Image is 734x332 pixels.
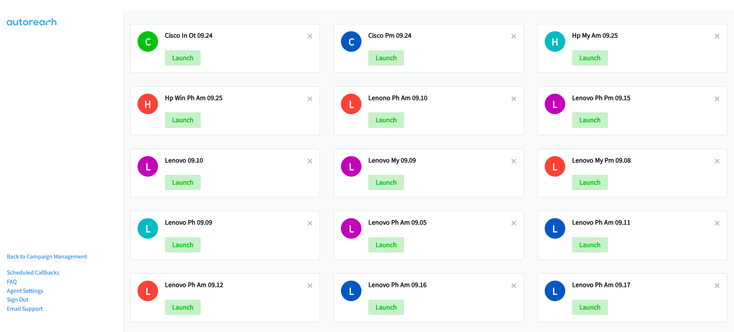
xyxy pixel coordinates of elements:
h2: Lenovo 09.10 [165,156,307,165]
h2: Lenono Ph Am 09.10 [368,94,511,102]
h2: Lenovo Ph Am 09.16 [368,281,511,289]
a: Agent Settings [7,287,43,294]
h2: Hp My Am 09.25 [572,31,715,40]
h1: L [341,218,361,239]
a: Back to Campaign Management [7,253,87,260]
button: Launch [368,175,404,190]
h1: L [341,94,361,114]
h1: L [545,94,565,114]
h2: Lenovo Ph 09.09 [165,218,307,227]
button: Launch [165,175,201,190]
button: Launch [572,112,608,128]
a: Scheduled Callbacks [7,269,59,276]
h2: Lenovo Ph Am 09.05 [368,218,511,227]
button: Launch [572,237,608,252]
a: Email Support [7,305,43,312]
h2: Lenovo Ph Am 09.11 [572,218,715,227]
h1: L [545,218,565,239]
h2: Lenovo My Pm 09.08 [572,156,715,165]
button: Launch [368,237,404,252]
h2: Cisco In Ot 09.24 [165,31,307,40]
h1: C [138,31,158,52]
h2: Lenovo Ph Am 09.17 [572,281,715,289]
h2: Lenovo Ph Am 09.12 [165,281,307,289]
a: FAQ [7,278,17,285]
button: Launch [572,175,608,190]
button: Launch [165,237,201,252]
h1: L [545,281,565,301]
button: Launch [572,50,608,65]
button: Launch [165,112,201,128]
a: Sign Out [7,296,28,303]
h2: Lenovo My 09.09 [368,156,511,165]
button: Launch [368,300,404,315]
h1: L [138,156,158,177]
h2: Lenovo Ph Pm 09.15 [572,94,715,102]
button: Launch [368,50,404,65]
h1: H [138,94,158,114]
h2: Cisco Pm 09.24 [368,31,511,40]
h1: H [545,31,565,52]
h1: L [341,156,361,177]
h1: L [138,281,158,301]
h1: L [545,156,565,177]
h1: C [341,31,361,52]
h2: Hp Win Ph Am 09.25 [165,94,307,102]
button: Launch [572,300,608,315]
h1: L [341,281,361,301]
h1: L [138,218,158,239]
button: Launch [368,112,404,128]
button: Launch [165,300,201,315]
button: Launch [165,50,201,65]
